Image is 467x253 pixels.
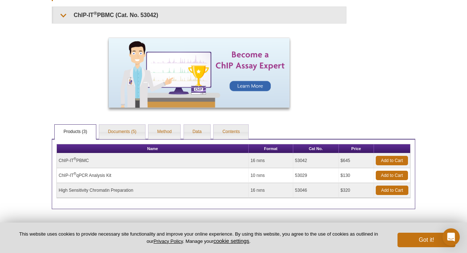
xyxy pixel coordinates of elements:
[339,168,374,183] td: $130
[293,168,339,183] td: 53029
[293,183,339,198] td: 53046
[214,125,248,139] a: Contents
[376,186,408,195] a: Add to Cart
[148,125,180,139] a: Method
[213,238,249,244] button: cookie settings
[73,172,76,176] sup: ®
[57,144,249,153] th: Name
[53,7,346,23] summary: ChIP-IT®PBMC (Cat. No. 53042)
[397,233,455,247] button: Got it!
[339,183,374,198] td: $320
[55,125,96,139] a: Products (3)
[339,144,374,153] th: Price
[109,38,290,108] img: Become a ChIP Assay Expert
[376,156,408,165] a: Add to Cart
[57,183,249,198] td: High Sensitivity Chromatin Preparation
[293,153,339,168] td: 53042
[249,168,293,183] td: 10 rxns
[442,228,460,246] div: Open Intercom Messenger
[12,231,386,245] p: This website uses cookies to provide necessary site functionality and improve your online experie...
[73,157,76,161] sup: ®
[99,125,145,139] a: Documents (5)
[153,239,183,244] a: Privacy Policy
[376,171,408,180] a: Add to Cart
[184,125,210,139] a: Data
[249,153,293,168] td: 16 rxns
[339,153,374,168] td: $645
[249,183,293,198] td: 16 rxns
[57,168,249,183] td: ChIP-IT qPCR Analysis Kit
[293,144,339,153] th: Cat No.
[57,153,249,168] td: ChIP-IT PBMC
[249,144,293,153] th: Format
[94,11,97,16] sup: ®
